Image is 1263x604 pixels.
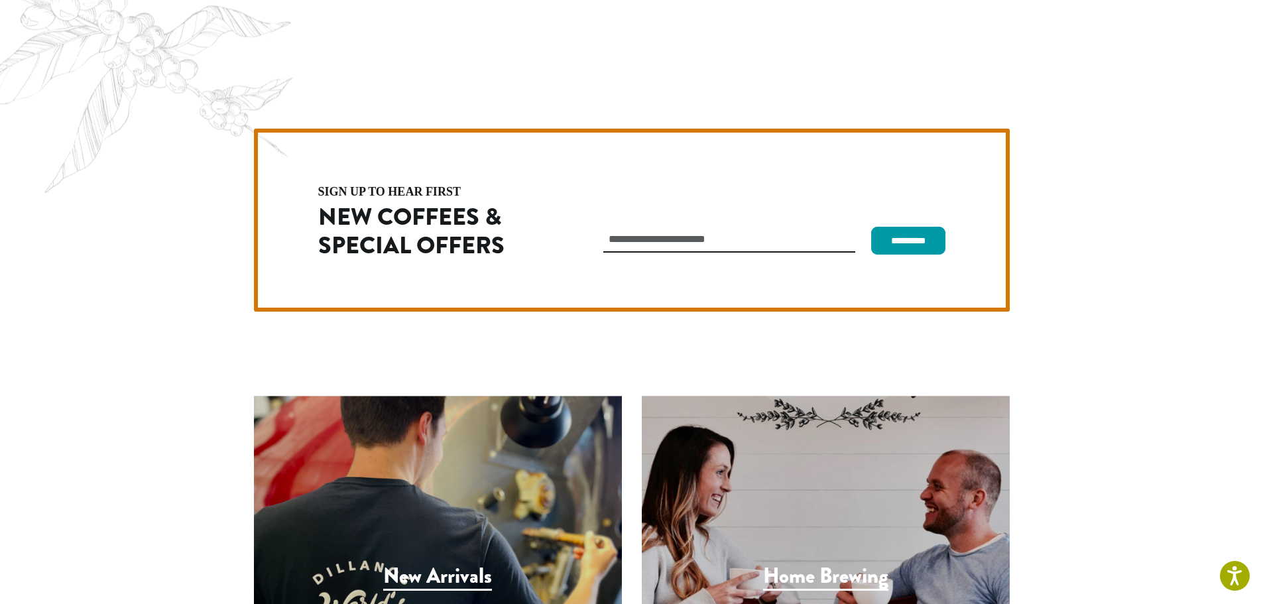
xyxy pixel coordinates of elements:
h2: New Coffees & Special Offers [318,203,546,260]
h4: sign up to hear first [318,186,546,198]
h3: New Arrivals [383,564,492,591]
h3: Home Brewing [763,564,888,591]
